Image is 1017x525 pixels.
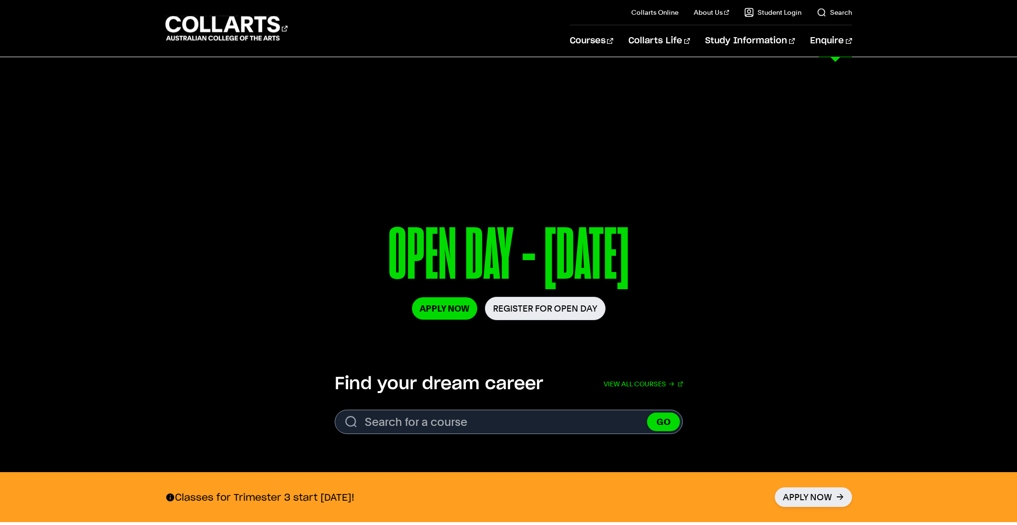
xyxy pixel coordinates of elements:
a: About Us [694,8,729,17]
div: Go to homepage [165,15,288,42]
p: Classes for Trimester 3 start [DATE]! [165,491,354,504]
a: Apply Now [412,297,477,320]
input: Search for a course [335,410,683,434]
a: Courses [570,25,613,57]
button: GO [647,413,680,431]
a: Collarts Online [631,8,678,17]
a: Student Login [744,8,801,17]
a: Apply Now [775,487,852,507]
a: View all courses [604,374,683,394]
form: Search [335,410,683,434]
a: Enquire [810,25,852,57]
a: Search [817,8,852,17]
p: OPEN DAY - [DATE] [252,218,765,297]
a: Study Information [705,25,795,57]
h2: Find your dream career [335,374,543,394]
a: Register for Open Day [485,297,606,320]
a: Collarts Life [628,25,690,57]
